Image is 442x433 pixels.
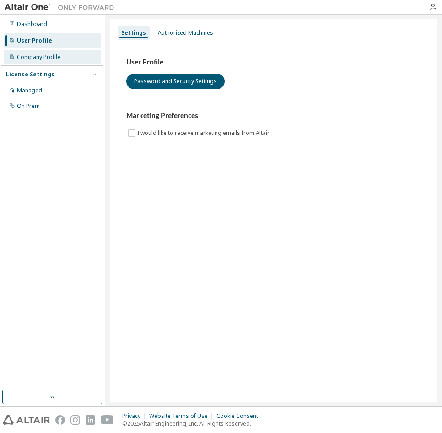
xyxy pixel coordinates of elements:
div: Company Profile [17,53,60,61]
div: License Settings [6,71,54,78]
img: youtube.svg [101,415,114,425]
div: Settings [121,29,146,37]
p: © 2025 Altair Engineering, Inc. All Rights Reserved. [122,420,264,428]
label: I would like to receive marketing emails from Altair [137,128,271,139]
div: Managed [17,87,42,94]
img: altair_logo.svg [3,415,50,425]
img: Altair One [5,3,119,12]
h3: Marketing Preferences [126,111,421,120]
button: Password and Security Settings [126,74,225,89]
div: Cookie Consent [216,412,264,420]
img: linkedin.svg [86,415,95,425]
div: Authorized Machines [158,29,213,37]
h3: User Profile [126,58,421,67]
div: User Profile [17,37,52,44]
div: Website Terms of Use [149,412,216,420]
div: Privacy [122,412,149,420]
div: Dashboard [17,21,47,28]
div: On Prem [17,102,40,110]
img: instagram.svg [70,415,80,425]
img: facebook.svg [55,415,65,425]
